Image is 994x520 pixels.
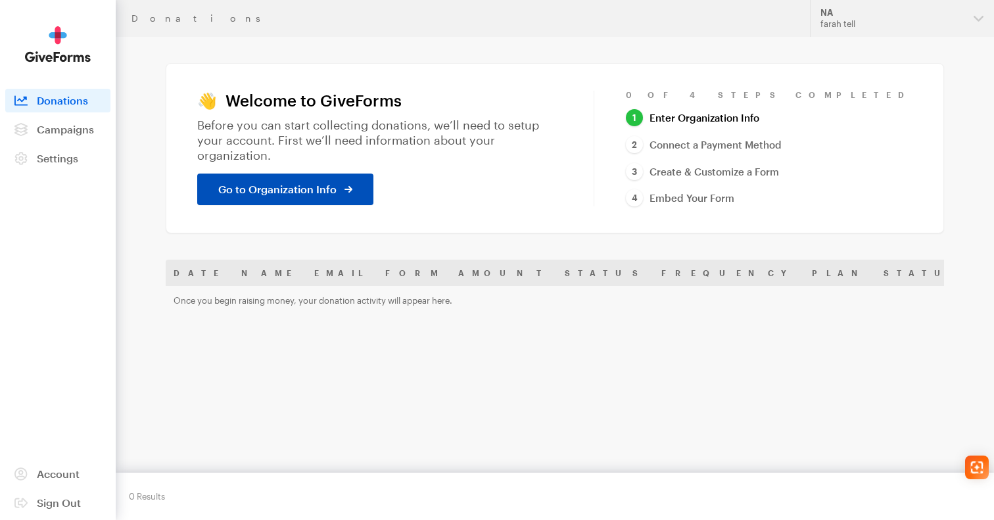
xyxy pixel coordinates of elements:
[129,486,165,507] div: 0 Results
[626,163,779,181] a: Create & Customize a Form
[5,147,110,170] a: Settings
[653,260,804,286] th: Frequency
[804,260,972,286] th: Plan Status
[450,260,557,286] th: Amount
[197,174,373,205] a: Go to Organization Info
[166,260,233,286] th: Date
[820,7,963,18] div: NA
[626,89,912,100] div: 0 of 4 Steps Completed
[37,123,94,135] span: Campaigns
[37,152,78,164] span: Settings
[557,260,653,286] th: Status
[5,462,110,486] a: Account
[306,260,377,286] th: Email
[820,18,963,30] div: farah tell
[197,118,562,163] p: Before you can start collecting donations, we’ll need to setup your account. First we’ll need inf...
[5,491,110,515] a: Sign Out
[218,181,337,197] span: Go to Organization Info
[5,118,110,141] a: Campaigns
[37,496,81,509] span: Sign Out
[233,260,306,286] th: Name
[5,89,110,112] a: Donations
[37,94,88,106] span: Donations
[626,136,782,154] a: Connect a Payment Method
[626,189,734,207] a: Embed Your Form
[197,91,562,110] h1: 👋 Welcome to GiveForms
[377,260,450,286] th: Form
[626,109,759,127] a: Enter Organization Info
[37,467,80,480] span: Account
[25,26,91,62] img: GiveForms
